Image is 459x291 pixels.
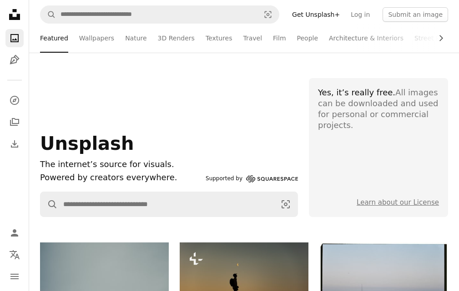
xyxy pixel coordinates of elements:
a: Wallpapers [79,24,114,53]
a: Explore [5,91,24,109]
a: Get Unsplash+ [287,7,345,22]
form: Find visuals sitewide [40,5,279,24]
a: Home — Unsplash [5,5,24,25]
a: Learn about our License [357,198,439,207]
a: Photos [5,29,24,47]
a: Nature [125,24,146,53]
a: Log in / Sign up [5,224,24,242]
a: Illustrations [5,51,24,69]
form: Find visuals sitewide [40,192,298,217]
a: Textures [206,24,232,53]
a: Travel [243,24,262,53]
a: 3D Renders [158,24,195,53]
a: People [297,24,318,53]
button: Search Unsplash [40,192,58,217]
button: Submit an image [383,7,448,22]
a: Silhouette of a hiker looking at the moon at sunset. [180,281,308,289]
a: Two sailboats on calm ocean water at dusk [319,281,448,289]
button: Visual search [257,6,279,23]
button: scroll list to the right [433,29,448,47]
div: All images can be downloaded and used for personal or commercial projects. [318,87,439,131]
a: Architecture & Interiors [329,24,404,53]
span: Unsplash [40,133,134,154]
a: Log in [345,7,375,22]
button: Search Unsplash [40,6,56,23]
p: Powered by creators everywhere. [40,171,202,184]
a: Collections [5,113,24,131]
h1: The internet’s source for visuals. [40,158,202,171]
button: Visual search [274,192,298,217]
a: Supported by [206,173,298,184]
span: Yes, it’s really free. [318,88,395,97]
a: Download History [5,135,24,153]
a: Film [273,24,286,53]
button: Language [5,246,24,264]
button: Menu [5,267,24,286]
